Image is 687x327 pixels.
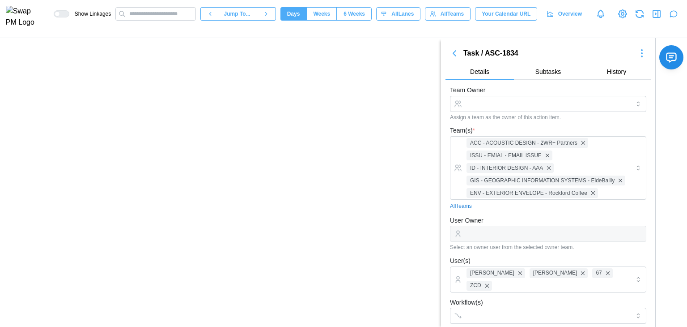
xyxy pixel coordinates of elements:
label: User Owner [450,216,483,226]
span: 67 [596,269,602,277]
button: Open project assistant [667,8,680,20]
button: Your Calendar URL [475,7,537,21]
button: Close Drawer [650,8,663,20]
span: ISSU - EMIAL - EMAIL ISSUE [470,151,542,160]
img: Swap PM Logo [6,6,42,28]
label: User(s) [450,256,471,266]
span: GIS - GEOGRAPHIC INFORMATION SYSTEMS - EideBailly [470,176,615,185]
span: 6 Weeks [343,8,365,20]
span: All Teams [441,8,464,20]
span: Subtasks [535,69,561,75]
button: AllLanes [376,7,420,21]
a: View Project [616,8,629,20]
span: Your Calendar URL [482,8,530,20]
label: Team Owner [450,86,485,95]
a: Notifications [593,6,608,22]
button: AllTeams [425,7,471,21]
span: Overview [558,8,582,20]
span: History [607,69,627,75]
label: Team(s) [450,126,475,136]
span: ENV - EXTERIOR ENVELOPE - Rockford Coffee [470,189,587,198]
button: Weeks [306,7,337,21]
span: ZCD [470,281,481,290]
a: Overview [542,7,589,21]
div: Task / ASC-1834 [463,48,633,59]
span: [PERSON_NAME] [470,269,514,277]
div: Assign a team as the owner of this action item. [450,114,646,120]
span: ID - INTERIOR DESIGN - AAA [470,164,543,172]
span: Days [287,8,300,20]
a: All Teams [450,202,472,211]
button: Refresh Grid [633,8,646,20]
span: Weeks [313,8,330,20]
span: [PERSON_NAME] [533,269,577,277]
span: All Lanes [391,8,414,20]
span: Details [470,69,489,75]
span: Jump To... [224,8,250,20]
button: Days [280,7,307,21]
span: Show Linkages [69,10,111,17]
button: Jump To... [220,7,256,21]
span: ACC - ACOUSTIC DESIGN - 2WR+ Partners [470,139,577,147]
div: Select an owner user from the selected owner team. [450,244,646,250]
button: 6 Weeks [337,7,372,21]
label: Workflow(s) [450,298,483,308]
